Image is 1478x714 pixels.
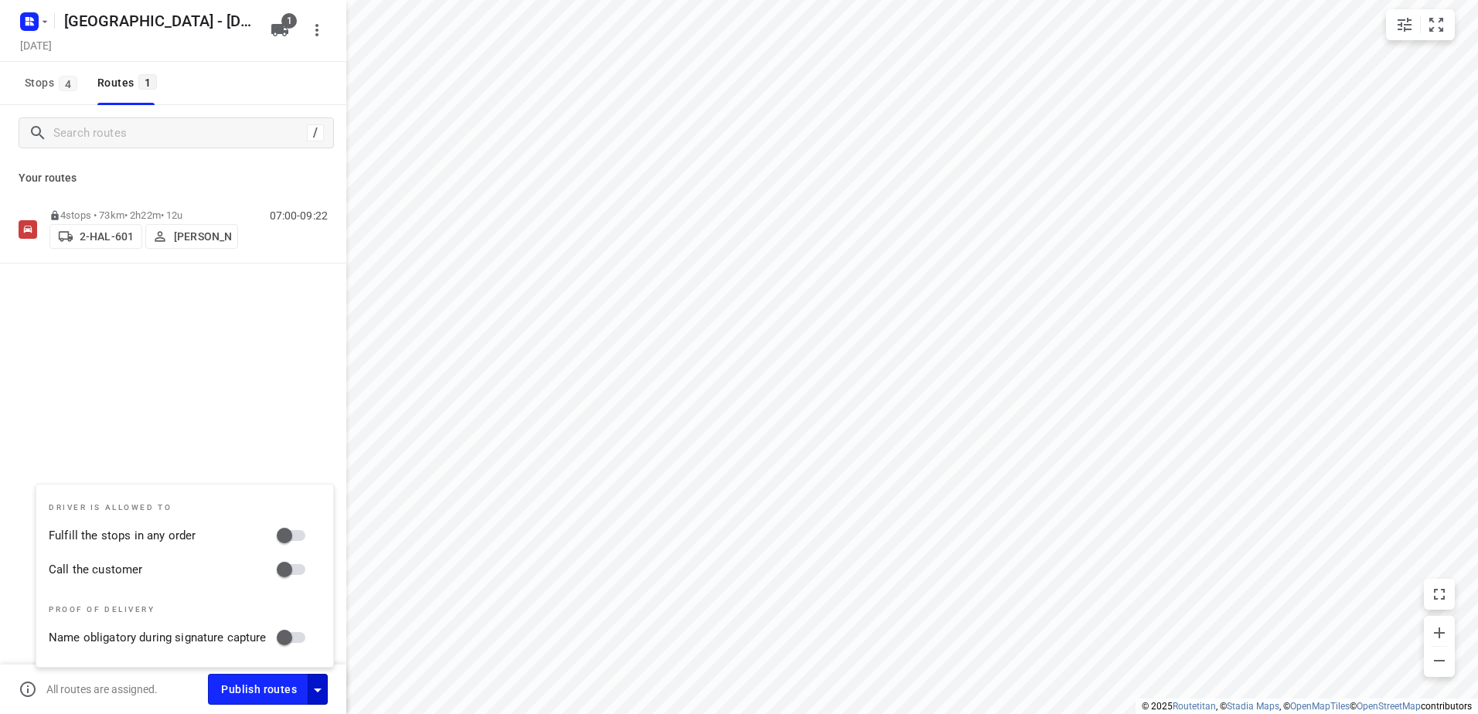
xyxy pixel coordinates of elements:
[46,683,158,695] p: All routes are assigned.
[1142,701,1472,712] li: © 2025 , © , © © contributors
[49,209,238,221] p: 4 stops • 73km • 2h22m • 12u
[14,36,58,54] h5: Project date
[80,230,134,243] p: 2-HAL-601
[1357,701,1421,712] a: OpenStreetMap
[174,230,231,243] p: [PERSON_NAME]
[1386,9,1455,40] div: small contained button group
[1227,701,1279,712] a: Stadia Maps
[49,561,142,579] label: Call the customer
[49,605,315,614] p: Proof of delivery
[53,121,307,145] input: Search routes
[97,73,162,93] div: Routes
[1421,9,1452,40] button: Fit zoom
[264,15,295,46] button: 1
[270,209,328,222] p: 07:00-09:22
[58,8,258,33] h5: Antwerpen - Thursday
[1290,701,1350,712] a: OpenMapTiles
[221,680,297,699] span: Publish routes
[301,15,332,46] button: More
[19,170,328,186] p: Your routes
[49,629,267,647] label: Name obligatory during signature capture
[308,679,327,699] div: Driver app settings
[25,73,82,93] span: Stops
[208,674,308,704] button: Publish routes
[145,224,238,249] button: [PERSON_NAME]
[1173,701,1216,712] a: Routetitan
[49,224,142,249] button: 2-HAL-601
[281,13,297,29] span: 1
[59,76,77,91] span: 4
[1389,9,1420,40] button: Map settings
[49,503,315,512] p: Driver is allowed to
[49,527,196,545] label: Fulfill the stops in any order
[307,124,324,141] div: /
[138,74,157,90] span: 1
